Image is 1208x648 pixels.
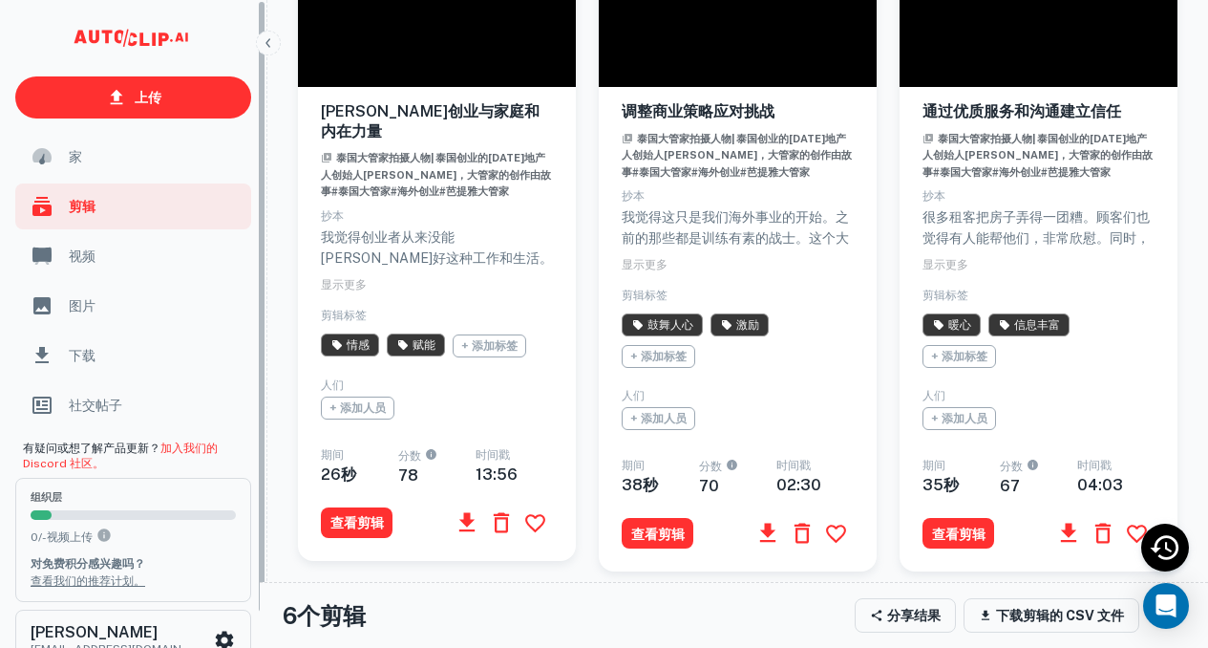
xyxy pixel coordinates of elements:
[664,350,687,363] font: 标签
[69,298,95,313] font: 图片
[922,189,945,203] font: 抄本
[321,147,551,199] a: 泰国大管家拍摄人物| 泰国创业的[DATE]地产人创始人[PERSON_NAME]，大管家的创作由故事#泰国大管家#海外创业#芭提雅大管家
[622,209,849,414] font: 我觉得这只是我们海外事业的开始。之前的那些都是训练有素的战士。这个大管家品牌真正诞生是因为疫情。我们刚来泰国的时候，主营业务是并购开发。我们在曼谷也有自己的开发公司。因为疫情，我们的开发业务被迫...
[135,90,161,105] font: 上传
[922,518,994,549] button: 查看剪辑
[630,412,664,425] font: + 添加
[1023,461,1039,477] div: 人工智能计算的剪辑参与潜力分数，范围从 0 到 100。
[622,518,693,549] button: 查看剪辑
[922,128,1153,180] a: 泰国大管家拍摄人物| 泰国创业的[DATE]地产人创始人[PERSON_NAME]，大管家的创作由故事#泰国大管家#海外创业#芭提雅大管家
[887,609,941,624] font: 分享结果
[622,476,643,494] font: 38
[15,76,251,119] a: 上传
[15,478,251,602] button: 组织层0/-视频上传You can upload 10 videos per month on the creator tier. Upgrade to upload more.对免费积分感兴趣...
[321,229,553,392] font: 我觉得创业者从来没能[PERSON_NAME]好这种工作和生活。因为我平时脑子里想的、每天说的都是公司的事情。我在这方面做得不好，忽略了家人的感受。所以我需要学习和提升。困难每天都会遇到，但你用...
[922,459,945,472] font: 期间
[42,530,47,544] font: -
[321,102,540,140] font: [PERSON_NAME]创业与家庭和内在力量
[398,449,421,463] font: 分数
[699,477,719,495] font: 70
[922,313,981,336] span: 人工智能已将此片段识别为“温馨片段”
[622,313,703,336] span: 人工智能已将此片段识别为鼓舞人心的
[622,289,668,302] font: 剪辑标签
[69,398,122,413] font: 社交帖子
[988,313,1070,336] span: 人工智能已将此片段识别为信息丰富的
[964,350,987,363] font: 标签
[15,382,251,428] a: 社交帖子
[631,527,685,542] font: 查看剪辑
[932,527,985,542] font: 查看剪辑
[52,491,62,503] font: 层
[31,623,158,641] font: [PERSON_NAME]
[413,338,435,352] font: 赋能
[922,102,1121,120] font: 通过优质服务和沟通建立信任
[15,134,251,180] a: 家
[630,350,664,363] font: + 添加
[31,557,145,571] font: 对免费积分感兴趣吗？
[622,189,645,203] font: 抄本
[476,465,518,484] font: 13:56
[622,389,645,402] font: 人们
[321,278,367,292] font: 显示更多
[387,334,445,356] span: 人工智能已将此片段识别为“赋能”
[922,389,945,402] font: 人们
[931,412,964,425] font: + 添加
[1014,318,1060,332] font: 信息丰富
[722,461,738,477] div: 人工智能计算的剪辑参与潜力分数，范围从 0 到 100。
[622,133,852,178] font: 泰国大管家拍摄人物| 泰国创业的[DATE]地产人创始人[PERSON_NAME]，大管家的创作由故事#泰国大管家#海外创业#芭提雅大管家
[664,412,687,425] font: 人员
[421,450,437,466] div: 人工智能计算的剪辑参与潜力分数，范围从 0 到 100。
[23,442,160,455] font: 有疑问或想了解产品更新？
[622,128,852,180] a: 泰国大管家拍摄人物| 泰国创业的[DATE]地产人创始人[PERSON_NAME]，大管家的创作由故事#泰国大管家#海外创业#芭提雅大管家
[321,448,344,462] font: 期间
[321,152,551,197] font: 泰国大管家拍摄人物| 泰国创业的[DATE]地产人创始人[PERSON_NAME]，大管家的创作由故事#泰国大管家#海外创业#芭提雅大管家
[330,516,384,531] font: 查看剪辑
[341,465,356,484] font: 秒
[922,258,968,271] font: 显示更多
[38,530,42,544] font: /
[31,530,38,544] font: 0
[495,339,518,353] font: 标签
[321,309,367,322] font: 剪辑标签
[776,459,811,472] font: 时间戳
[922,133,1153,178] font: 泰国大管家拍摄人物| 泰国创业的[DATE]地产人创始人[PERSON_NAME]，大管家的创作由故事#泰国大管家#海外创业#芭提雅大管家
[964,598,1139,633] button: 下载剪辑的 CSV 文件
[96,528,112,543] svg: You can upload 10 videos per month on the creator tier. Upgrade to upload more.
[647,318,693,332] font: 鼓舞人心
[922,476,943,494] font: 35
[283,602,366,629] font: 6个剪辑
[461,339,495,353] font: + 添加
[69,348,95,363] font: 下载
[736,318,759,332] font: 激励
[622,459,645,472] font: 期间
[321,334,379,356] span: 人工智能已将此片段识别为情感片段
[964,412,987,425] font: 人员
[776,476,821,494] font: 02:30
[15,283,251,329] a: 图片
[69,149,82,164] font: 家
[31,574,145,588] a: 查看我们的推荐计划。
[329,401,363,415] font: + 添加
[710,313,769,336] span: 人工智能已将此片段识别为励志视频
[15,333,251,378] a: 下载
[943,476,959,494] font: 秒
[15,233,251,279] a: 视频
[931,350,964,363] font: + 添加
[855,598,956,633] button: 分享结果
[922,209,1150,435] font: 很多租客把房子弄得一团糟。顾客们也觉得有人能帮他们，非常欣慰。同时，我们把清洁保养的照片和视频发给了国内客户，并给予了高度评价和认可。同时，我们也觉得自己做的事情很有价值，所以才坚持做下去，把这...
[69,248,95,264] font: 视频
[699,460,722,473] font: 分数
[321,209,344,223] font: 抄本
[922,289,968,302] font: 剪辑标签
[363,401,386,415] font: 人员
[398,466,418,485] font: 78
[347,338,370,352] font: 情感
[948,318,971,332] font: 暖心
[476,448,510,462] font: 时间戳
[622,258,668,271] font: 显示更多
